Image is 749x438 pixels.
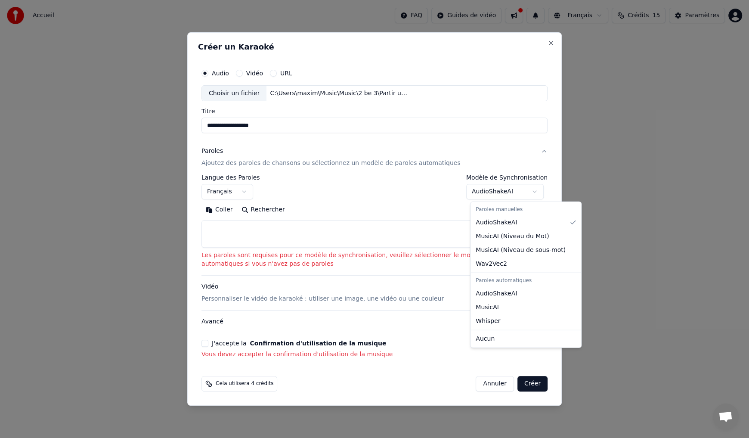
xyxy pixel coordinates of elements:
[476,260,507,268] span: Wav2Vec2
[476,303,499,312] span: MusicAI
[476,335,495,343] span: Aucun
[472,204,579,216] div: Paroles manuelles
[476,289,517,298] span: AudioShakeAI
[476,232,549,241] span: MusicAI ( Niveau du Mot )
[476,317,500,326] span: Whisper
[476,246,566,255] span: MusicAI ( Niveau de sous-mot )
[476,218,517,227] span: AudioShakeAI
[472,275,579,287] div: Paroles automatiques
